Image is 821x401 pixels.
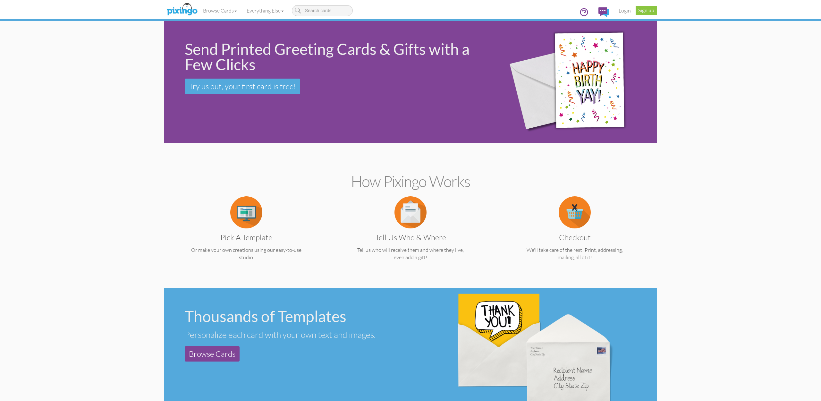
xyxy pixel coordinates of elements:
[614,3,636,19] a: Login
[185,346,240,362] a: Browse Cards
[185,329,405,340] div: Personalize each card with your own text and images.
[598,7,609,17] img: comments.svg
[185,309,405,324] div: Thousands of Templates
[165,2,199,18] img: pixingo logo
[559,196,591,228] img: item.alt
[505,246,644,261] p: We'll take care of the rest! Print, addressing, mailing, all of it!
[177,246,316,261] p: Or make your own creations using our easy-to-use studio.
[185,41,487,72] div: Send Printed Greeting Cards & Gifts with a Few Clicks
[498,12,653,152] img: 942c5090-71ba-4bfc-9a92-ca782dcda692.png
[182,233,311,242] h3: Pick a Template
[189,81,296,91] span: Try us out, your first card is free!
[341,209,480,261] a: Tell us Who & Where Tell us who will receive them and where they live, even add a gift!
[198,3,242,19] a: Browse Cards
[177,209,316,261] a: Pick a Template Or make your own creations using our easy-to-use studio.
[346,233,475,242] h3: Tell us Who & Where
[341,246,480,261] p: Tell us who will receive them and where they live, even add a gift!
[185,79,300,94] a: Try us out, your first card is free!
[510,233,639,242] h3: Checkout
[636,6,657,15] a: Sign up
[230,196,262,228] img: item.alt
[394,196,427,228] img: item.alt
[242,3,289,19] a: Everything Else
[505,209,644,261] a: Checkout We'll take care of the rest! Print, addressing, mailing, all of it!
[175,173,646,190] h2: How Pixingo works
[292,5,353,16] input: Search cards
